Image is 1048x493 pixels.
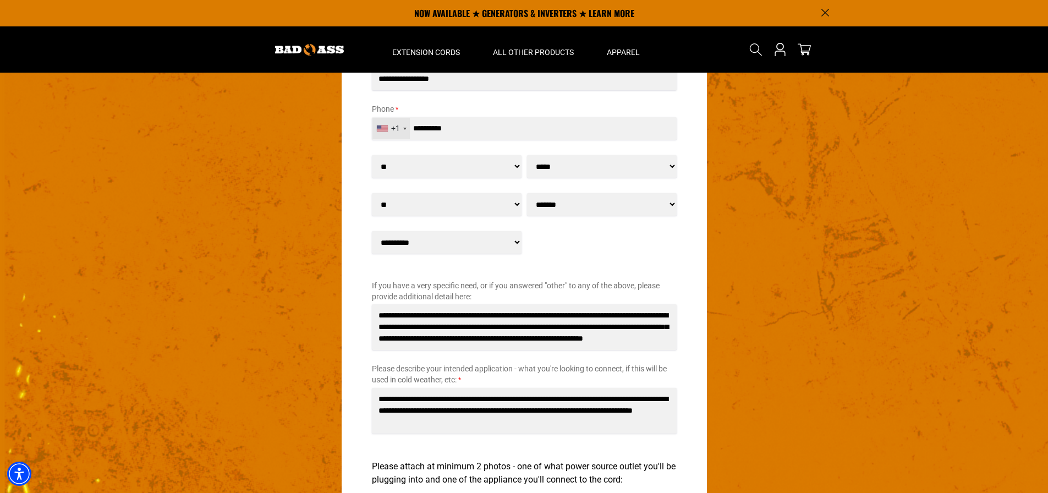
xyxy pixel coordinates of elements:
a: Open this option [771,26,789,73]
summary: Extension Cords [376,26,476,73]
img: Bad Ass Extension Cords [275,44,344,56]
span: Extension Cords [392,47,460,57]
span: Please describe your intended application - what you're looking to connect, if this will be used ... [372,364,667,384]
div: United States: +1 [372,118,410,139]
span: All Other Products [493,47,574,57]
p: Please attach at minimum 2 photos - one of what power source outlet you'll be plugging into and o... [372,460,677,486]
span: Apparel [607,47,640,57]
span: Phone [372,105,394,113]
summary: Apparel [590,26,656,73]
summary: Search [747,41,765,58]
summary: All Other Products [476,26,590,73]
div: Accessibility Menu [7,462,31,486]
a: cart [795,43,813,56]
span: If you have a very specific need, or if you answered "other" to any of the above, please provide ... [372,281,660,301]
div: +1 [391,123,400,134]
